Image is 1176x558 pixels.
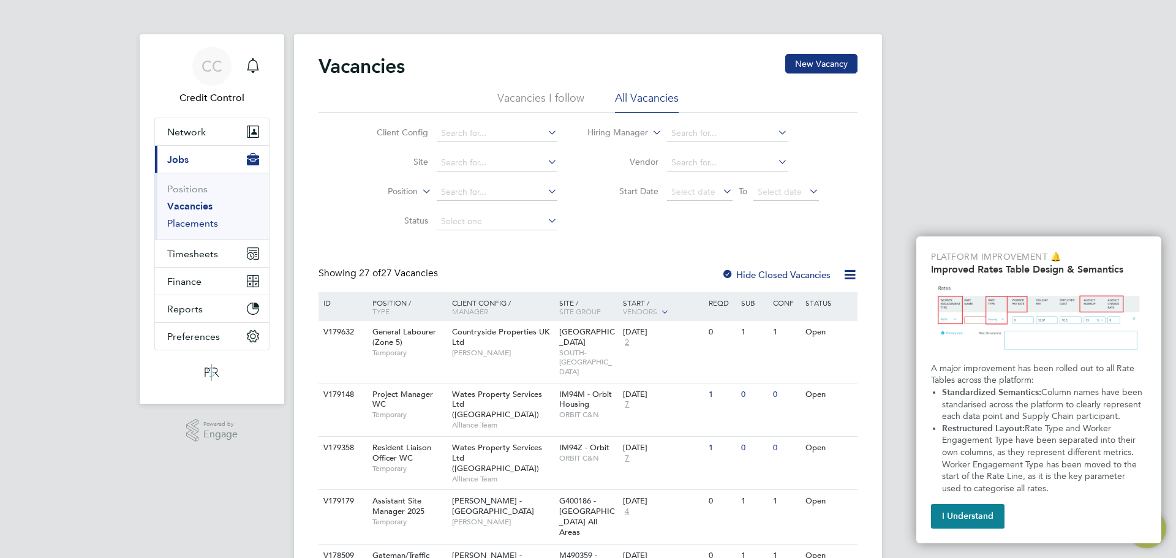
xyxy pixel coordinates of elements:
[167,126,206,138] span: Network
[735,183,751,199] span: To
[559,496,615,537] span: G400186 - [GEOGRAPHIC_DATA] All Areas
[770,383,802,406] div: 0
[559,453,617,463] span: ORBIT C&N
[167,303,203,315] span: Reports
[452,306,488,316] span: Manager
[320,490,363,513] div: V179179
[320,292,363,313] div: ID
[452,496,534,516] span: [PERSON_NAME] - [GEOGRAPHIC_DATA]
[559,326,615,347] span: [GEOGRAPHIC_DATA]
[770,490,802,513] div: 1
[706,383,737,406] div: 1
[931,280,1147,358] img: Updated Rates Table Design & Semantics
[372,410,446,420] span: Temporary
[942,387,1145,421] span: Column names have been standarised across the platform to clearly represent each data point and S...
[623,496,703,507] div: [DATE]
[620,292,706,323] div: Start /
[358,215,428,226] label: Status
[154,91,269,105] span: Credit Control
[738,292,770,313] div: Sub
[372,517,446,527] span: Temporary
[588,186,658,197] label: Start Date
[372,306,390,316] span: Type
[623,507,631,517] span: 4
[706,437,737,459] div: 1
[372,348,446,358] span: Temporary
[202,58,222,74] span: CC
[623,337,631,348] span: 2
[167,217,218,229] a: Placements
[623,443,703,453] div: [DATE]
[738,321,770,344] div: 1
[706,490,737,513] div: 0
[452,474,553,484] span: Alliance Team
[359,267,381,279] span: 27 of
[318,54,405,78] h2: Vacancies
[623,306,657,316] span: Vendors
[942,423,1025,434] strong: Restructured Layout:
[140,34,284,404] nav: Main navigation
[320,321,363,344] div: V179632
[363,292,449,322] div: Position /
[931,251,1147,263] p: Platform Improvement 🔔
[452,420,553,430] span: Alliance Team
[802,292,856,313] div: Status
[449,292,556,322] div: Client Config /
[201,363,223,382] img: psrsolutions-logo-retina.png
[167,331,220,342] span: Preferences
[358,156,428,167] label: Site
[167,200,213,212] a: Vacancies
[770,292,802,313] div: Conf
[452,326,549,347] span: Countryside Properties UK Ltd
[437,184,557,201] input: Search for...
[667,154,788,172] input: Search for...
[623,390,703,400] div: [DATE]
[372,326,436,347] span: General Labourer (Zone 5)
[623,453,631,464] span: 7
[359,267,438,279] span: 27 Vacancies
[559,306,601,316] span: Site Group
[437,125,557,142] input: Search for...
[942,387,1041,398] strong: Standardized Semantics:
[559,389,612,410] span: IM94M - Orbit Housing
[167,154,189,165] span: Jobs
[559,410,617,420] span: ORBIT C&N
[559,348,617,377] span: SOUTH-[GEOGRAPHIC_DATA]
[372,389,433,410] span: Project Manager WC
[452,517,553,527] span: [PERSON_NAME]
[154,363,269,382] a: Go to home page
[452,348,553,358] span: [PERSON_NAME]
[372,442,431,463] span: Resident Liaison Officer WC
[623,399,631,410] span: 7
[203,419,238,429] span: Powered by
[588,156,658,167] label: Vendor
[320,437,363,459] div: V179358
[802,321,856,344] div: Open
[437,213,557,230] input: Select one
[167,248,218,260] span: Timesheets
[931,504,1005,529] button: I Understand
[785,54,858,74] button: New Vacancy
[556,292,620,322] div: Site /
[770,321,802,344] div: 1
[615,91,679,113] li: All Vacancies
[452,389,542,420] span: Wates Property Services Ltd ([GEOGRAPHIC_DATA])
[347,186,418,198] label: Position
[167,183,208,195] a: Positions
[802,437,856,459] div: Open
[372,464,446,473] span: Temporary
[167,276,202,287] span: Finance
[738,437,770,459] div: 0
[358,127,428,138] label: Client Config
[559,442,609,453] span: IM94Z - Orbit
[318,267,440,280] div: Showing
[578,127,648,139] label: Hiring Manager
[706,292,737,313] div: Reqd
[320,383,363,406] div: V179148
[706,321,737,344] div: 0
[671,186,715,197] span: Select date
[738,383,770,406] div: 0
[931,363,1147,386] p: A major improvement has been rolled out to all Rate Tables across the platform:
[623,327,703,337] div: [DATE]
[770,437,802,459] div: 0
